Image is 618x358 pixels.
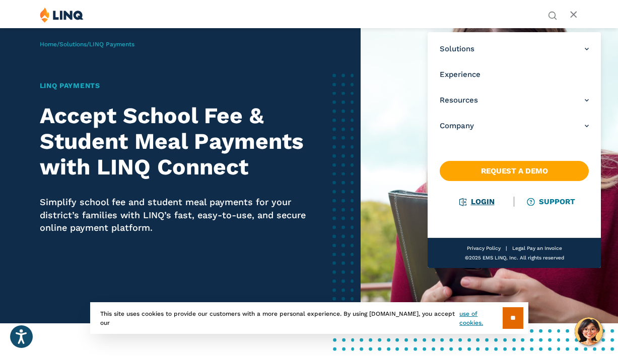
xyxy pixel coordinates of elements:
[464,255,564,260] span: ©2025 EMS LINQ, Inc. All rights reserved
[459,309,502,327] a: use of cookies.
[440,95,478,106] span: Resources
[40,7,84,23] img: LINQ | K‑12 Software
[526,245,562,251] a: Pay an Invoice
[89,41,134,48] span: LINQ Payments
[512,245,525,251] a: Legal
[428,32,601,268] nav: Primary Navigation
[440,95,589,106] a: Resources
[459,197,494,206] a: Login
[570,10,578,21] button: Open Main Menu
[466,245,500,251] a: Privacy Policy
[361,28,618,323] img: LINQ Payments
[548,7,557,19] nav: Utility Navigation
[440,121,589,131] a: Company
[440,44,589,54] a: Solutions
[440,121,474,131] span: Company
[90,302,528,334] div: This site uses cookies to provide our customers with a more personal experience. By using [DOMAIN...
[440,44,474,54] span: Solutions
[548,10,557,19] button: Open Search Bar
[40,80,321,91] h1: LINQ Payments
[40,41,134,48] span: / /
[440,161,589,181] a: Request a Demo
[59,41,87,48] a: Solutions
[440,69,589,80] a: Experience
[440,69,480,80] span: Experience
[575,317,603,345] button: Hello, have a question? Let’s chat.
[40,41,57,48] a: Home
[40,103,321,180] h2: Accept School Fee & Student Meal Payments with LINQ Connect
[528,197,575,206] a: Support
[40,196,321,234] p: Simplify school fee and student meal payments for your district’s families with LINQ’s fast, easy...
